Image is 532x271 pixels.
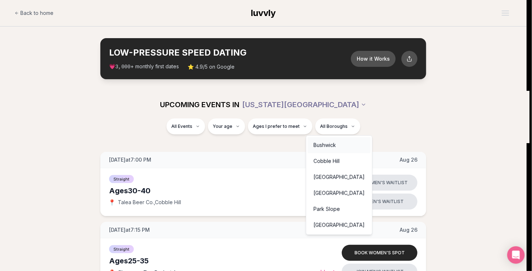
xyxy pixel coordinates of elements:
div: Bushwick [308,137,371,153]
div: [GEOGRAPHIC_DATA] [308,185,371,201]
div: [GEOGRAPHIC_DATA] [308,169,371,185]
div: Cobble Hill [308,153,371,169]
div: Park Slope [308,201,371,217]
div: [GEOGRAPHIC_DATA] [308,217,371,233]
